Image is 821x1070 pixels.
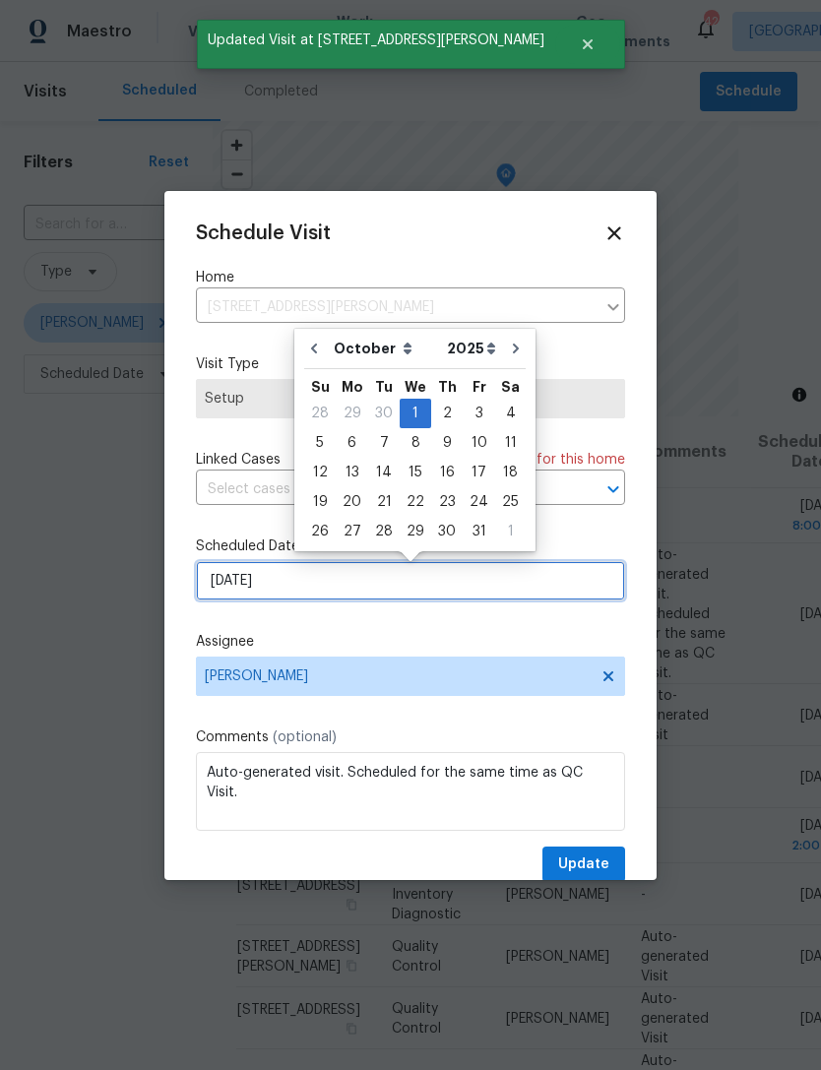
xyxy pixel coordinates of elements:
[368,488,400,516] div: 21
[304,400,336,427] div: 28
[463,459,495,486] div: 17
[368,429,400,457] div: 7
[342,380,363,394] abbr: Monday
[463,487,495,517] div: Fri Oct 24 2025
[304,488,336,516] div: 19
[431,487,463,517] div: Thu Oct 23 2025
[603,222,625,244] span: Close
[431,400,463,427] div: 2
[558,852,609,877] span: Update
[495,517,526,546] div: Sat Nov 01 2025
[431,458,463,487] div: Thu Oct 16 2025
[501,380,520,394] abbr: Saturday
[463,429,495,457] div: 10
[273,730,337,744] span: (optional)
[501,329,531,368] button: Go to next month
[368,399,400,428] div: Tue Sep 30 2025
[495,518,526,545] div: 1
[311,380,330,394] abbr: Sunday
[405,380,426,394] abbr: Wednesday
[495,400,526,427] div: 4
[431,518,463,545] div: 30
[196,268,625,287] label: Home
[473,380,486,394] abbr: Friday
[368,518,400,545] div: 28
[205,389,616,409] span: Setup
[400,459,431,486] div: 15
[495,459,526,486] div: 18
[400,517,431,546] div: Wed Oct 29 2025
[431,428,463,458] div: Thu Oct 09 2025
[442,334,501,363] select: Year
[196,727,625,747] label: Comments
[336,458,368,487] div: Mon Oct 13 2025
[368,458,400,487] div: Tue Oct 14 2025
[438,380,457,394] abbr: Thursday
[368,428,400,458] div: Tue Oct 07 2025
[400,487,431,517] div: Wed Oct 22 2025
[336,487,368,517] div: Mon Oct 20 2025
[336,488,368,516] div: 20
[336,428,368,458] div: Mon Oct 06 2025
[463,517,495,546] div: Fri Oct 31 2025
[196,292,596,323] input: Enter in an address
[400,399,431,428] div: Wed Oct 01 2025
[600,475,627,503] button: Open
[304,428,336,458] div: Sun Oct 05 2025
[431,459,463,486] div: 16
[463,488,495,516] div: 24
[205,668,591,684] span: [PERSON_NAME]
[431,488,463,516] div: 23
[196,536,625,556] label: Scheduled Date
[368,517,400,546] div: Tue Oct 28 2025
[495,429,526,457] div: 11
[336,429,368,457] div: 6
[375,380,393,394] abbr: Tuesday
[304,399,336,428] div: Sun Sep 28 2025
[196,354,625,374] label: Visit Type
[304,518,336,545] div: 26
[368,459,400,486] div: 14
[304,517,336,546] div: Sun Oct 26 2025
[304,487,336,517] div: Sun Oct 19 2025
[299,329,329,368] button: Go to previous month
[400,400,431,427] div: 1
[304,429,336,457] div: 5
[368,400,400,427] div: 30
[400,488,431,516] div: 22
[495,487,526,517] div: Sat Oct 25 2025
[542,847,625,883] button: Update
[196,223,331,243] span: Schedule Visit
[495,488,526,516] div: 25
[463,428,495,458] div: Fri Oct 10 2025
[196,632,625,652] label: Assignee
[400,429,431,457] div: 8
[197,20,555,61] span: Updated Visit at [STREET_ADDRESS][PERSON_NAME]
[196,474,570,505] input: Select cases
[400,458,431,487] div: Wed Oct 15 2025
[431,399,463,428] div: Thu Oct 02 2025
[495,399,526,428] div: Sat Oct 04 2025
[196,752,625,831] textarea: Auto-generated visit. Scheduled for the same time as QC Visit.
[400,428,431,458] div: Wed Oct 08 2025
[463,399,495,428] div: Fri Oct 03 2025
[196,561,625,600] input: M/D/YYYY
[400,518,431,545] div: 29
[555,25,620,64] button: Close
[336,399,368,428] div: Mon Sep 29 2025
[463,400,495,427] div: 3
[304,459,336,486] div: 12
[495,428,526,458] div: Sat Oct 11 2025
[336,400,368,427] div: 29
[336,518,368,545] div: 27
[304,458,336,487] div: Sun Oct 12 2025
[495,458,526,487] div: Sat Oct 18 2025
[336,459,368,486] div: 13
[463,458,495,487] div: Fri Oct 17 2025
[431,517,463,546] div: Thu Oct 30 2025
[336,517,368,546] div: Mon Oct 27 2025
[431,429,463,457] div: 9
[196,450,281,470] span: Linked Cases
[368,487,400,517] div: Tue Oct 21 2025
[463,518,495,545] div: 31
